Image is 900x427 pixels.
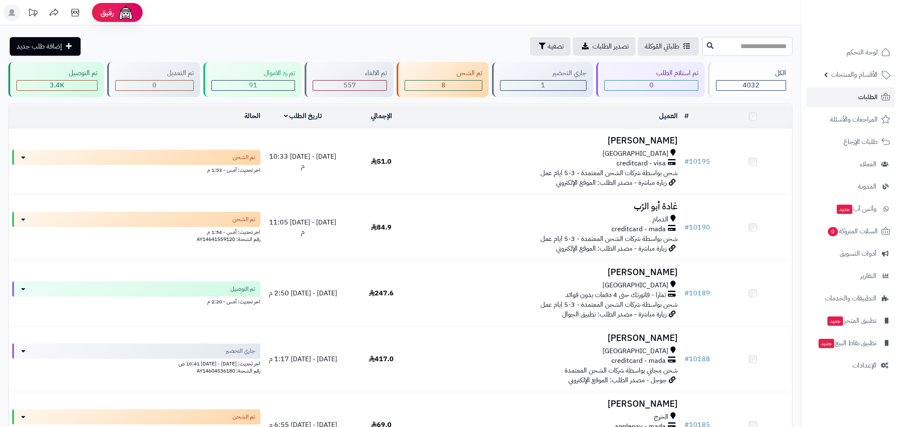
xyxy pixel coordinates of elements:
[611,356,666,366] span: creditcard - mada
[500,68,586,78] div: جاري التحضير
[202,62,303,97] a: تم رد الاموال 91
[592,41,629,51] span: تصدير الطلبات
[269,288,337,298] span: [DATE] - [DATE] 2:50 م
[226,347,255,355] span: جاري التحضير
[638,37,699,56] a: طلباتي المُوكلة
[827,225,878,237] span: السلات المتروكة
[12,165,260,174] div: اخر تحديث: أمس - 1:53 م
[706,62,794,97] a: الكل4032
[806,311,895,331] a: تطبيق المتجرجديد
[684,288,710,298] a: #10189
[827,316,843,326] span: جديد
[806,42,895,62] a: لوحة التحكم
[806,221,895,241] a: السلات المتروكة0
[568,375,667,385] span: جوجل - مصدر الطلب: الموقع الإلكتروني
[827,315,876,327] span: تطبيق المتجر
[369,288,394,298] span: 247.6
[313,68,387,78] div: تم الالغاء
[395,62,491,97] a: تم الشحن 8
[806,176,895,197] a: المدونة
[541,300,678,310] span: شحن بواسطة شركات الشحن المعتمدة - 3-5 ايام عمل
[806,243,895,264] a: أدوات التسويق
[806,154,895,174] a: العملاء
[649,80,654,90] span: 0
[654,412,668,422] span: الخرج
[371,157,392,167] span: 51.0
[562,309,667,319] span: زيارة مباشرة - مصدر الطلب: تطبيق الجوال
[197,235,260,243] span: رقم الشحنة: AY14641559120
[541,80,545,90] span: 1
[830,114,878,125] span: المراجعات والأسئلة
[371,222,392,232] span: 84.9
[684,157,689,167] span: #
[424,268,678,277] h3: [PERSON_NAME]
[716,68,786,78] div: الكل
[806,266,895,286] a: التقارير
[548,41,564,51] span: تصفية
[858,91,878,103] span: الطلبات
[659,111,678,121] a: العميل
[424,333,678,343] h3: [PERSON_NAME]
[604,68,699,78] div: تم استلام الطلب
[684,354,710,364] a: #10188
[303,62,395,97] a: تم الالغاء 557
[441,80,446,90] span: 8
[652,215,668,224] span: الدمام
[565,290,666,300] span: تمارا - فاتورتك حتى 4 دفعات بدون فوائد
[684,222,689,232] span: #
[603,149,668,159] span: [GEOGRAPHIC_DATA]
[232,153,255,162] span: تم الشحن
[369,354,394,364] span: 417.0
[541,234,678,244] span: شحن بواسطة شركات الشحن المعتمدة - 3-5 ايام عمل
[806,109,895,130] a: المراجعات والأسئلة
[616,159,666,168] span: creditcard - visa
[684,157,710,167] a: #10195
[17,81,97,90] div: 3375
[828,227,838,236] span: 0
[806,87,895,107] a: الطلبات
[684,222,710,232] a: #10190
[556,178,667,188] span: زيارة مباشرة - مصدر الطلب: الموقع الإلكتروني
[269,151,336,171] span: [DATE] - [DATE] 10:33 م
[831,69,878,81] span: الأقسام والمنتجات
[211,68,295,78] div: تم رد الاموال
[860,270,876,282] span: التقارير
[806,199,895,219] a: وآتس آبجديد
[603,281,668,290] span: [GEOGRAPHIC_DATA]
[100,8,114,18] span: رفيق
[22,4,43,23] a: تحديثات المنصة
[16,68,97,78] div: تم التوصيل
[249,80,257,90] span: 91
[858,181,876,192] span: المدونة
[12,227,260,236] div: اخر تحديث: أمس - 1:54 م
[595,62,707,97] a: تم استلام الطلب 0
[852,359,876,371] span: الإعدادات
[836,203,876,215] span: وآتس آب
[232,413,255,421] span: تم الشحن
[843,136,878,148] span: طلبات الإرجاع
[819,339,834,348] span: جديد
[645,41,679,51] span: طلباتي المُوكلة
[197,367,260,375] span: رقم الشحنة: AY14604536180
[152,80,157,90] span: 0
[50,80,64,90] span: 3.4K
[490,62,595,97] a: جاري التحضير 1
[837,205,852,214] span: جديد
[10,37,81,56] a: إضافة طلب جديد
[212,81,295,90] div: 91
[7,62,105,97] a: تم التوصيل 3.4K
[573,37,635,56] a: تصدير الطلبات
[500,81,586,90] div: 1
[611,224,666,234] span: creditcard - mada
[860,158,876,170] span: العملاء
[565,365,678,376] span: شحن مجاني بواسطة شركات الشحن المعتمدة
[825,292,876,304] span: التطبيقات والخدمات
[846,46,878,58] span: لوحة التحكم
[105,62,202,97] a: تم التعديل 0
[840,248,876,259] span: أدوات التسويق
[12,359,260,368] div: اخر تحديث: [DATE] - [DATE] 10:41 ص
[232,215,255,224] span: تم الشحن
[424,202,678,211] h3: غادة أبو الرُب
[343,80,356,90] span: 557
[684,111,689,121] a: #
